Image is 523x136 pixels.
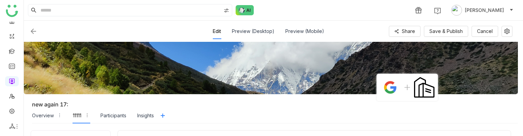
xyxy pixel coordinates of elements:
button: Share [389,26,421,37]
span: Share [402,28,415,35]
div: Preview (Mobile) [285,23,324,39]
img: ask-buddy-normal.svg [236,5,254,15]
span: Save & Publish [429,28,463,35]
div: Preview (Desktop) [232,23,274,39]
div: Insights [137,112,154,119]
div: 11111 [73,112,81,119]
div: Overview [32,112,54,119]
span: [PERSON_NAME] [465,6,504,14]
div: new again 17: [32,101,518,108]
img: logo [6,5,18,17]
span: Cancel [477,28,493,35]
img: search-type.svg [224,8,229,13]
div: Edit [213,23,221,39]
button: Cancel [472,26,498,37]
button: Save & Publish [424,26,468,37]
button: [PERSON_NAME] [450,5,515,16]
img: avatar [451,5,462,16]
img: help.svg [434,7,441,14]
img: back.svg [29,27,37,35]
div: Participants [100,112,126,119]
